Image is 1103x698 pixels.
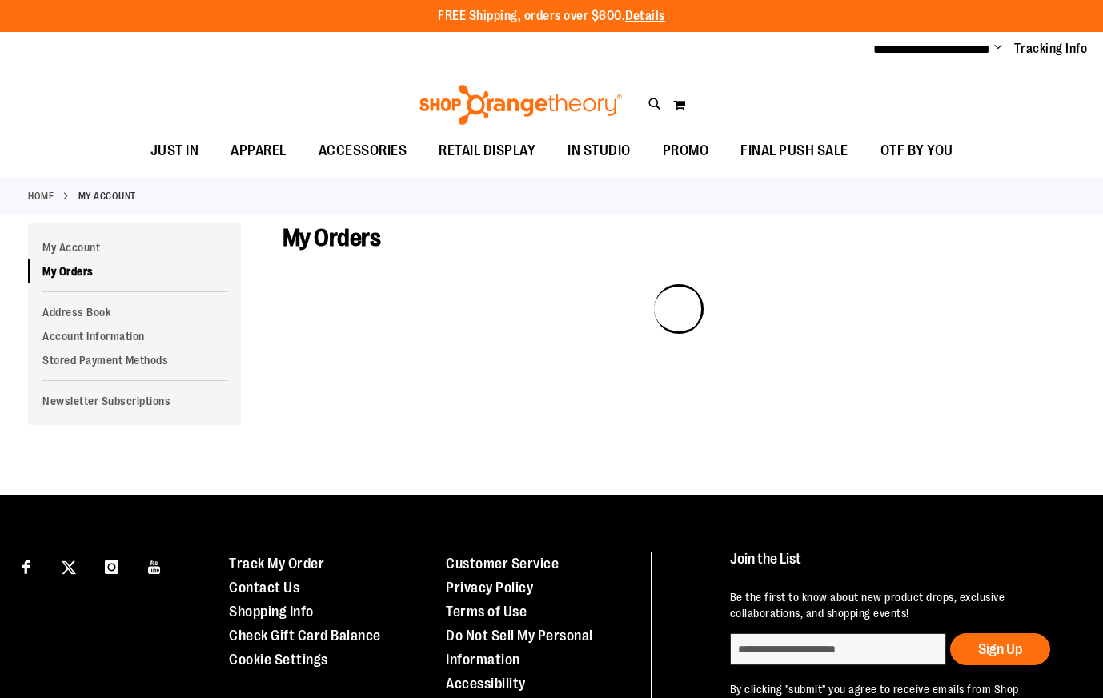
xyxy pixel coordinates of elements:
button: Sign Up [950,633,1050,665]
span: RETAIL DISPLAY [439,133,535,169]
span: My Orders [283,224,381,251]
a: Visit our Instagram page [98,552,126,580]
a: ACCESSORIES [303,133,423,170]
a: JUST IN [134,133,215,170]
span: Sign Up [978,641,1022,657]
a: Newsletter Subscriptions [28,389,241,413]
a: Accessibility [446,676,526,692]
a: RETAIL DISPLAY [423,133,551,170]
span: OTF BY YOU [880,133,953,169]
a: FINAL PUSH SALE [724,133,864,170]
button: Account menu [994,41,1002,57]
a: PROMO [647,133,725,170]
span: APPAREL [231,133,287,169]
p: Be the first to know about new product drops, exclusive collaborations, and shopping events! [730,589,1073,621]
img: Twitter [62,560,76,575]
a: Cookie Settings [229,652,328,668]
span: IN STUDIO [568,133,631,169]
a: Tracking Info [1014,40,1088,58]
a: Terms of Use [446,604,527,620]
a: Home [28,189,54,203]
strong: My Account [78,189,136,203]
a: Shopping Info [229,604,314,620]
a: IN STUDIO [551,133,647,170]
span: PROMO [663,133,709,169]
a: Details [625,9,665,23]
a: OTF BY YOU [864,133,969,170]
a: Do Not Sell My Personal Information [446,628,593,668]
a: Privacy Policy [446,580,533,596]
span: FINAL PUSH SALE [740,133,848,169]
input: enter email [730,633,946,665]
a: APPAREL [215,133,303,170]
a: My Account [28,235,241,259]
a: Stored Payment Methods [28,348,241,372]
a: Visit our Youtube page [141,552,169,580]
a: Customer Service [446,556,559,572]
span: JUST IN [150,133,199,169]
a: Address Book [28,300,241,324]
img: Shop Orangetheory [417,85,624,125]
p: FREE Shipping, orders over $600. [438,7,665,26]
span: ACCESSORIES [319,133,407,169]
a: Visit our Facebook page [12,552,40,580]
a: Track My Order [229,556,324,572]
h4: Join the List [730,552,1073,581]
a: My Orders [28,259,241,283]
a: Account Information [28,324,241,348]
a: Visit our X page [55,552,83,580]
a: Contact Us [229,580,299,596]
a: Check Gift Card Balance [229,628,381,644]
